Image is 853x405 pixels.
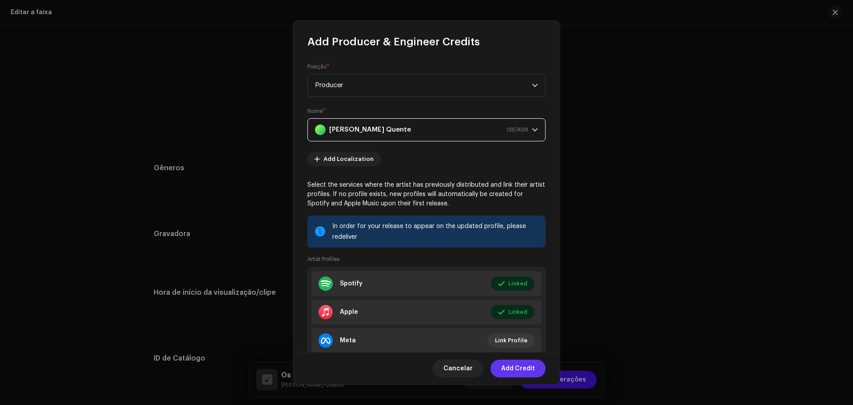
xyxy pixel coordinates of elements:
strong: [PERSON_NAME] Quente [329,119,411,141]
div: dropdown trigger [532,119,538,141]
span: 1367498 [506,119,528,141]
div: dropdown trigger [532,74,538,96]
p: Select the services where the artist has previously distributed and link their artist profiles. I... [307,180,546,209]
span: Producer [315,74,532,96]
div: In order for your release to appear on the updated profile, please redeliver [332,221,538,242]
div: Meta [340,337,356,344]
span: Add Localization [323,150,374,168]
button: Linked [491,277,534,291]
button: Add Localization [307,152,381,166]
button: Link Profile [488,333,534,348]
div: Spotify [340,280,363,287]
label: Posição [307,63,330,70]
button: Add Credit [490,360,546,377]
span: Flávio Pizada Quente [315,119,532,141]
label: Nome [307,108,326,115]
div: Apple [340,309,358,316]
span: Add Producer & Engineer Credits [307,35,480,49]
span: Linked [508,303,527,321]
span: Cancelar [443,360,473,377]
span: Linked [508,275,527,293]
span: Link Profile [495,332,527,349]
button: Cancelar [433,360,483,377]
span: Add Credit [501,360,535,377]
button: Linked [491,305,534,319]
small: Artist Profiles [307,255,339,264]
